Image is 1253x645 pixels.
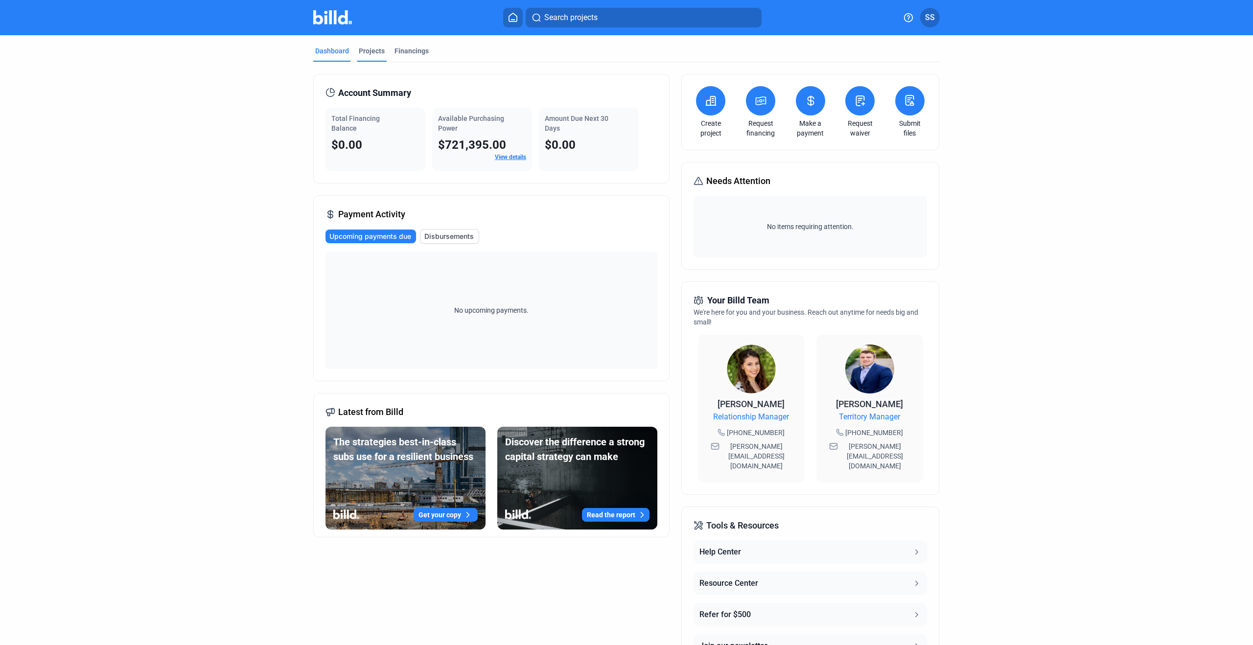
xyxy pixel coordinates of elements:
[694,572,927,595] button: Resource Center
[338,207,405,221] span: Payment Activity
[315,46,349,56] div: Dashboard
[331,115,380,132] span: Total Financing Balance
[582,508,650,522] button: Read the report
[843,118,877,138] a: Request waiver
[707,294,769,307] span: Your Billd Team
[526,8,762,27] button: Search projects
[699,546,741,558] div: Help Center
[325,230,416,243] button: Upcoming payments due
[697,222,923,231] span: No items requiring attention.
[359,46,385,56] div: Projects
[793,118,828,138] a: Make a payment
[727,345,776,393] img: Relationship Manager
[694,118,728,138] a: Create project
[438,115,504,132] span: Available Purchasing Power
[845,428,903,438] span: [PHONE_NUMBER]
[414,508,478,522] button: Get your copy
[420,229,479,244] button: Disbursements
[743,118,778,138] a: Request financing
[338,405,403,419] span: Latest from Billd
[495,154,526,161] a: View details
[694,603,927,626] button: Refer for $500
[329,231,411,241] span: Upcoming payments due
[338,86,411,100] span: Account Summary
[424,231,474,241] span: Disbursements
[718,399,785,409] span: [PERSON_NAME]
[694,540,927,564] button: Help Center
[839,411,900,423] span: Territory Manager
[836,399,903,409] span: [PERSON_NAME]
[505,435,650,464] div: Discover the difference a strong capital strategy can make
[893,118,927,138] a: Submit files
[313,10,352,24] img: Billd Company Logo
[699,609,751,621] div: Refer for $500
[925,12,935,23] span: SS
[920,8,940,27] button: SS
[331,138,362,152] span: $0.00
[545,138,576,152] span: $0.00
[545,115,608,132] span: Amount Due Next 30 Days
[438,138,506,152] span: $721,395.00
[694,308,918,326] span: We're here for you and your business. Reach out anytime for needs big and small!
[699,577,758,589] div: Resource Center
[394,46,429,56] div: Financings
[448,305,535,315] span: No upcoming payments.
[840,441,910,471] span: [PERSON_NAME][EMAIL_ADDRESS][DOMAIN_NAME]
[333,435,478,464] div: The strategies best-in-class subs use for a resilient business
[721,441,792,471] span: [PERSON_NAME][EMAIL_ADDRESS][DOMAIN_NAME]
[706,174,770,188] span: Needs Attention
[727,428,785,438] span: [PHONE_NUMBER]
[713,411,789,423] span: Relationship Manager
[706,519,779,532] span: Tools & Resources
[544,12,598,23] span: Search projects
[845,345,894,393] img: Territory Manager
